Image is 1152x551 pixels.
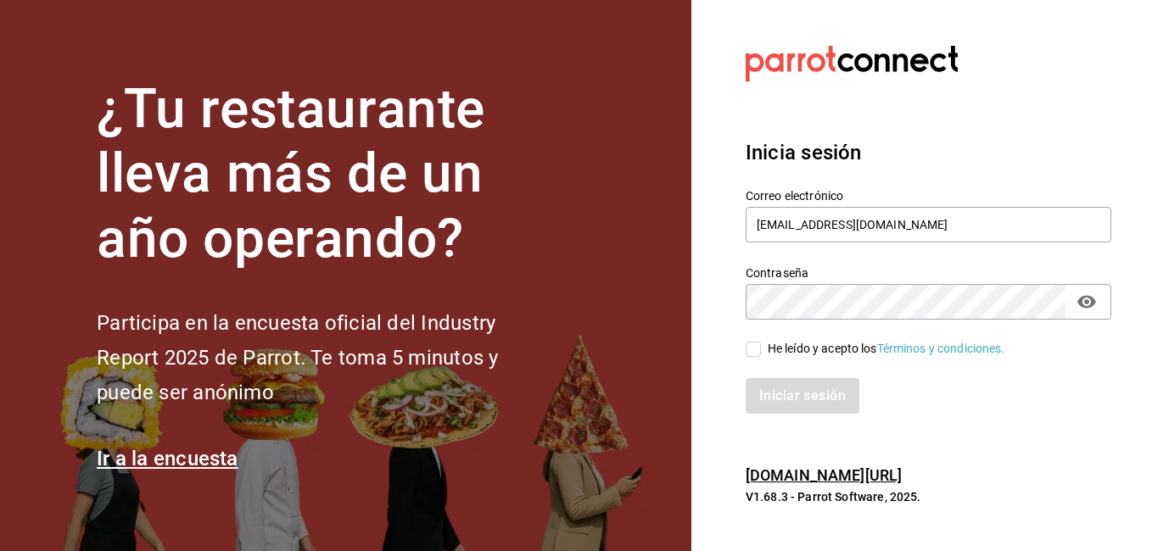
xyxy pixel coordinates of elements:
[768,340,1005,358] div: He leído y acepto los
[746,488,1111,505] p: V1.68.3 - Parrot Software, 2025.
[746,207,1111,242] input: Ingresa tu correo electrónico
[97,447,238,470] a: Ir a la encuesta
[746,266,1111,278] label: Contraseña
[97,77,555,272] h1: ¿Tu restaurante lleva más de un año operando?
[877,342,1005,355] a: Términos y condiciones.
[1072,287,1101,316] button: passwordField
[746,189,1111,201] label: Correo electrónico
[746,137,1111,168] h3: Inicia sesión
[97,306,555,409] h2: Participa en la encuesta oficial del Industry Report 2025 de Parrot. Te toma 5 minutos y puede se...
[746,466,902,484] a: [DOMAIN_NAME][URL]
